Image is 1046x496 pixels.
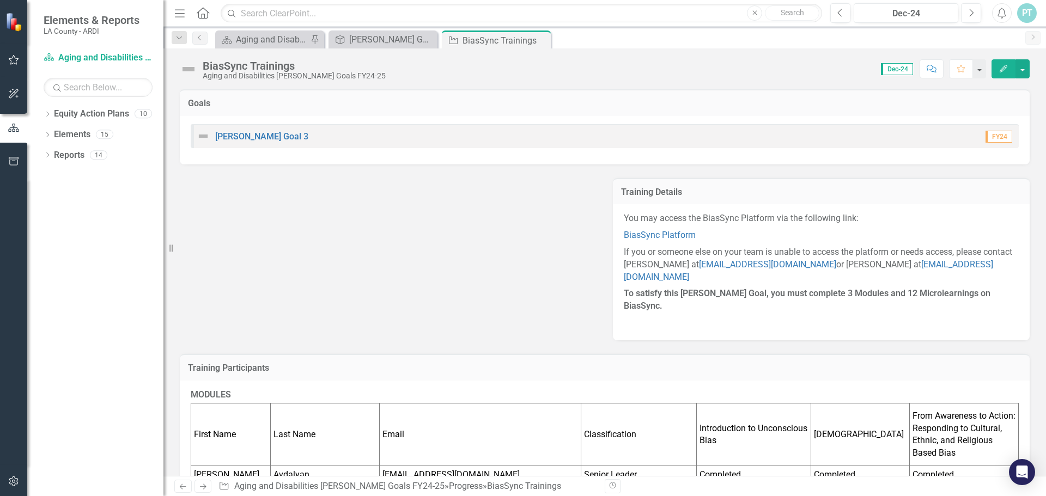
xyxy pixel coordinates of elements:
[203,60,386,72] div: BiasSync Trainings
[271,403,380,466] td: Last Name
[218,480,597,493] div: » »
[54,128,90,141] a: Elements
[881,63,913,75] span: Dec-24
[191,403,271,466] td: First Name
[218,33,308,46] a: Aging and Disabilities Welcome Page
[180,60,197,78] img: Not Defined
[621,187,1021,197] h3: Training Details
[44,78,153,97] input: Search Below...
[54,108,129,120] a: Equity Action Plans
[5,13,25,32] img: ClearPoint Strategy
[380,466,581,485] td: [EMAIL_ADDRESS][DOMAIN_NAME]
[44,14,139,27] span: Elements & Reports
[463,34,548,47] div: BiasSync Trainings
[96,130,113,139] div: 15
[188,99,1021,108] h3: Goals
[699,259,836,270] a: [EMAIL_ADDRESS][DOMAIN_NAME]
[191,466,271,485] td: [PERSON_NAME]
[909,466,1018,485] td: Completed
[188,363,1021,373] h3: Training Participants
[811,403,909,466] td: [DEMOGRAPHIC_DATA]
[781,8,804,17] span: Search
[487,481,561,491] div: BiasSync Trainings
[1017,3,1037,23] button: PT
[696,466,811,485] td: Completed
[197,130,210,143] img: Not Defined
[624,288,990,311] strong: To satisfy this [PERSON_NAME] Goal, you must complete 3 Modules and 12 Microlearnings on BiasSync.
[54,149,84,162] a: Reports
[811,466,909,485] td: Completed
[236,33,308,46] div: Aging and Disabilities Welcome Page
[854,3,958,23] button: Dec-24
[203,72,386,80] div: Aging and Disabilities [PERSON_NAME] Goals FY24-25
[221,4,822,23] input: Search ClearPoint...
[135,109,152,119] div: 10
[271,466,380,485] td: Avdalyan
[696,403,811,466] td: Introduction to Unconscious Bias
[624,212,1019,227] p: You may access the BiasSync Platform via the following link:
[191,389,231,400] strong: MODULES
[44,52,153,64] a: Aging and Disabilities [PERSON_NAME] Goals FY24-25
[1009,459,1035,485] div: Open Intercom Messenger
[624,244,1019,286] p: If you or someone else on your team is unable to access the platform or needs access, please cont...
[234,481,445,491] a: Aging and Disabilities [PERSON_NAME] Goals FY24-25
[215,131,308,142] a: [PERSON_NAME] Goal 3
[765,5,819,21] button: Search
[581,466,696,485] td: Senior Leader
[449,481,483,491] a: Progress
[909,403,1018,466] td: From Awareness to Action: Responding to Cultural, Ethnic, and Religious Based Bias
[44,27,139,35] small: LA County - ARDI
[349,33,435,46] div: [PERSON_NAME] Goals FY24-25
[380,403,581,466] td: Email
[624,259,993,282] a: [EMAIL_ADDRESS][DOMAIN_NAME]
[581,403,696,466] td: Classification
[624,230,696,240] a: BiasSync Platform
[858,7,954,20] div: Dec-24
[986,131,1012,143] span: FY24
[90,150,107,160] div: 14
[331,33,435,46] a: [PERSON_NAME] Goals FY24-25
